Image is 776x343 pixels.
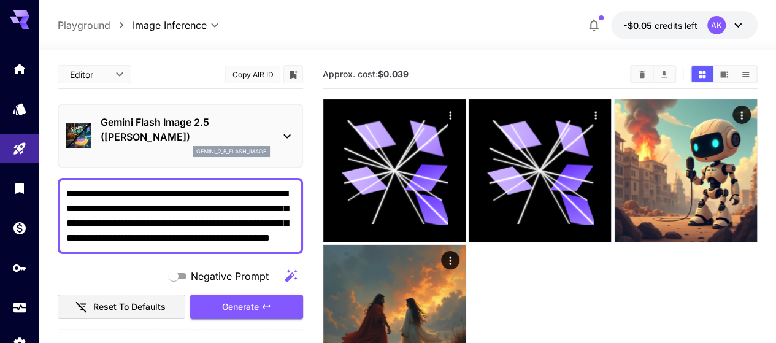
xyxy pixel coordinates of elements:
span: credits left [655,20,697,31]
div: Models [12,101,27,117]
button: Show media in list view [735,66,756,82]
button: Copy AIR ID [225,66,280,83]
div: -$0.04807 [623,19,697,32]
span: Editor [70,68,108,81]
button: Show media in grid view [691,66,713,82]
div: Usage [12,300,27,315]
span: -$0.05 [623,20,655,31]
button: -$0.04807AK [611,11,758,39]
div: Actions [441,106,459,124]
button: Generate [190,295,303,320]
img: 2Q== [615,99,757,242]
button: Add to library [288,67,299,82]
div: Wallet [12,220,27,236]
div: Actions [441,251,459,269]
p: Gemini Flash Image 2.5 ([PERSON_NAME]) [101,115,270,144]
div: Show media in grid viewShow media in video viewShow media in list view [690,65,758,83]
div: Gemini Flash Image 2.5 ([PERSON_NAME])gemini_2_5_flash_image [66,110,294,162]
span: Approx. cost: [323,69,409,79]
a: Playground [58,18,110,33]
b: $0.039 [378,69,409,79]
span: Negative Prompt [191,269,269,283]
nav: breadcrumb [58,18,133,33]
div: Actions [587,106,605,124]
div: AK [707,16,726,34]
span: Generate [222,299,259,315]
button: Download All [653,66,675,82]
div: Playground [12,141,27,156]
p: gemini_2_5_flash_image [196,147,266,156]
div: Library [12,180,27,196]
div: Home [12,61,27,77]
span: Image Inference [133,18,207,33]
div: Actions [732,106,751,124]
button: Reset to defaults [58,295,185,320]
button: Clear All [631,66,653,82]
div: API Keys [12,260,27,276]
div: Clear AllDownload All [630,65,676,83]
button: Show media in video view [713,66,735,82]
